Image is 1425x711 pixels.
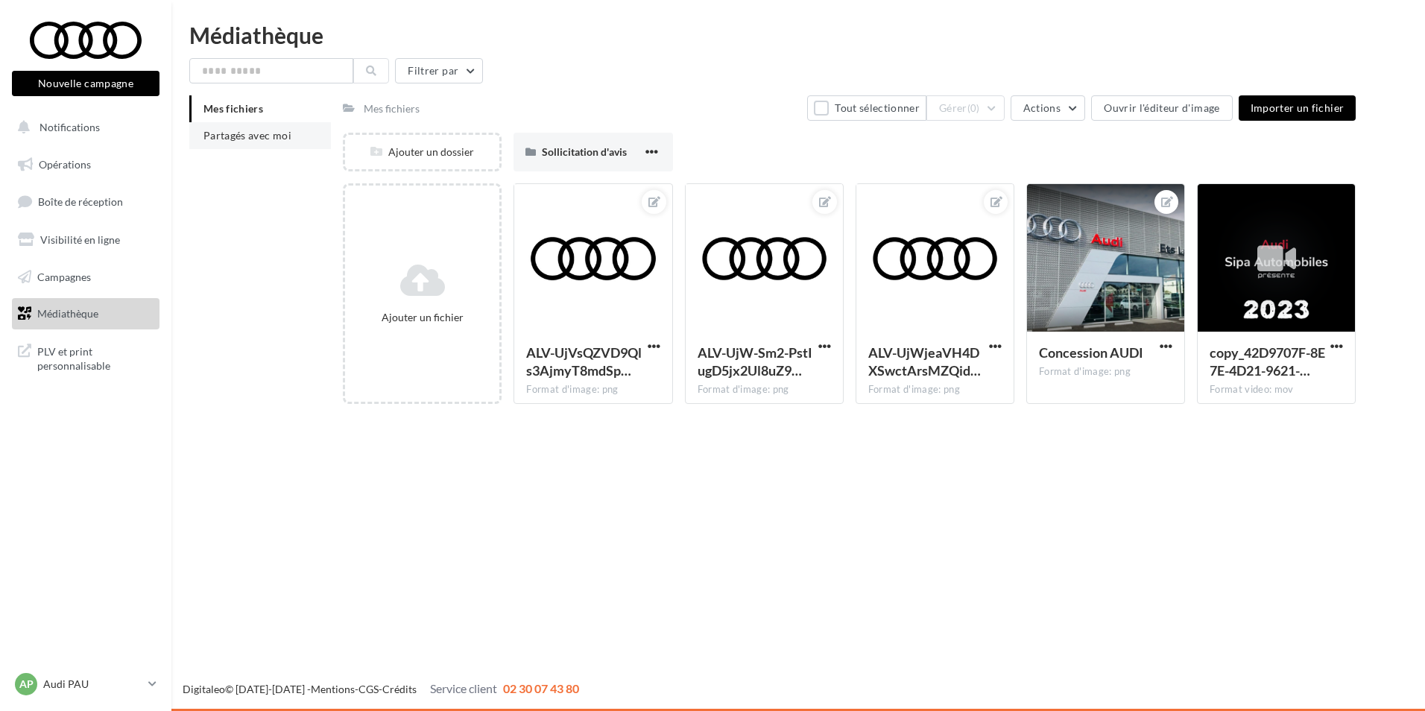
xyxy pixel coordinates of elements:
[1023,101,1061,114] span: Actions
[1011,95,1085,121] button: Actions
[9,112,157,143] button: Notifications
[967,102,980,114] span: (0)
[698,344,812,379] span: ALV-UjW-Sm2-PstIugD5jx2Ul8uZ9GButL-DcbE53o3ee95dPJm66fQq
[189,24,1407,46] div: Médiathèque
[12,71,159,96] button: Nouvelle campagne
[203,129,291,142] span: Partagés avec moi
[9,186,162,218] a: Boîte de réception
[9,262,162,293] a: Campagnes
[1039,365,1172,379] div: Format d'image: png
[9,224,162,256] a: Visibilité en ligne
[926,95,1005,121] button: Gérer(0)
[43,677,142,692] p: Audi PAU
[868,383,1002,396] div: Format d'image: png
[345,145,499,159] div: Ajouter un dossier
[37,341,154,373] span: PLV et print personnalisable
[1239,95,1356,121] button: Importer un fichier
[382,683,417,695] a: Crédits
[39,158,91,171] span: Opérations
[351,310,493,325] div: Ajouter un fichier
[9,149,162,180] a: Opérations
[1210,383,1343,396] div: Format video: mov
[37,307,98,320] span: Médiathèque
[430,681,497,695] span: Service client
[698,383,831,396] div: Format d'image: png
[358,683,379,695] a: CGS
[1039,344,1143,361] span: Concession AUDI
[526,344,642,379] span: ALV-UjVsQZVD9Qls3AjmyT8mdSp5fH_kucYT3AzaR5G-vBrZwGQAc7H-
[37,270,91,282] span: Campagnes
[1210,344,1325,379] span: copy_42D9707F-8E7E-4D21-9621-741C006F9BC4
[395,58,483,83] button: Filtrer par
[1091,95,1232,121] button: Ouvrir l'éditeur d'image
[807,95,926,121] button: Tout sélectionner
[364,101,420,116] div: Mes fichiers
[1251,101,1345,114] span: Importer un fichier
[868,344,981,379] span: ALV-UjWjeaVH4DXSwctArsMZQidaC97KFZVqZFWN_cUSn3SmU8n8NVFH
[311,683,355,695] a: Mentions
[203,102,263,115] span: Mes fichiers
[38,195,123,208] span: Boîte de réception
[526,383,660,396] div: Format d'image: png
[503,681,579,695] span: 02 30 07 43 80
[12,670,159,698] a: AP Audi PAU
[183,683,225,695] a: Digitaleo
[9,298,162,329] a: Médiathèque
[183,683,579,695] span: © [DATE]-[DATE] - - -
[19,677,34,692] span: AP
[40,233,120,246] span: Visibilité en ligne
[40,121,100,133] span: Notifications
[9,335,162,379] a: PLV et print personnalisable
[542,145,627,158] span: Sollicitation d'avis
